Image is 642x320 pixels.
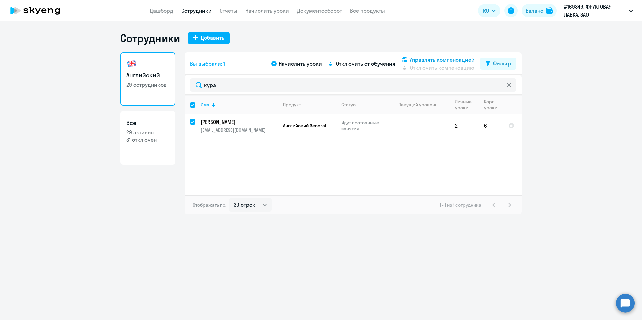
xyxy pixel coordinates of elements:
[399,102,437,108] div: Текущий уровень
[484,99,498,111] div: Корп. уроки
[493,59,511,67] div: Фильтр
[561,3,636,19] button: #169349, ФРУКТОВАЯ ЛАВКА, ЗАО
[126,71,169,80] h3: Английский
[564,3,626,19] p: #169349, ФРУКТОВАЯ ЛАВКА, ЗАО
[336,60,395,68] span: Отключить от обучения
[201,102,209,108] div: Имя
[279,60,322,68] span: Начислить уроки
[120,111,175,165] a: Все29 активны31 отключен
[478,114,503,137] td: 6
[522,4,557,17] button: Балансbalance
[150,7,173,14] a: Дашборд
[478,4,500,17] button: RU
[450,114,478,137] td: 2
[297,7,342,14] a: Документооборот
[126,129,169,136] p: 29 активны
[126,81,169,88] p: 29 сотрудников
[350,7,385,14] a: Все продукты
[283,123,326,129] span: Английский General
[440,202,481,208] span: 1 - 1 из 1 сотрудника
[126,118,169,127] h3: Все
[126,136,169,143] p: 31 отключен
[120,52,175,106] a: Английский29 сотрудников
[484,99,503,111] div: Корп. уроки
[201,34,224,42] div: Добавить
[188,32,230,44] button: Добавить
[201,127,277,133] p: [EMAIL_ADDRESS][DOMAIN_NAME]
[283,102,301,108] div: Продукт
[546,7,553,14] img: balance
[126,58,137,69] img: english
[190,60,225,68] span: Вы выбрали: 1
[201,118,276,126] p: [PERSON_NAME]
[393,102,449,108] div: Текущий уровень
[181,7,212,14] a: Сотрудники
[193,202,226,208] span: Отображать по:
[341,102,387,108] div: Статус
[283,102,336,108] div: Продукт
[526,7,543,15] div: Баланс
[201,102,277,108] div: Имя
[201,118,277,126] a: [PERSON_NAME]
[220,7,237,14] a: Отчеты
[409,56,475,64] span: Управлять компенсацией
[190,78,516,92] input: Поиск по имени, email, продукту или статусу
[455,99,478,111] div: Личные уроки
[341,102,356,108] div: Статус
[483,7,489,15] span: RU
[480,58,516,70] button: Фильтр
[120,31,180,45] h1: Сотрудники
[341,119,387,132] p: Идут постоянные занятия
[455,99,474,111] div: Личные уроки
[245,7,289,14] a: Начислить уроки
